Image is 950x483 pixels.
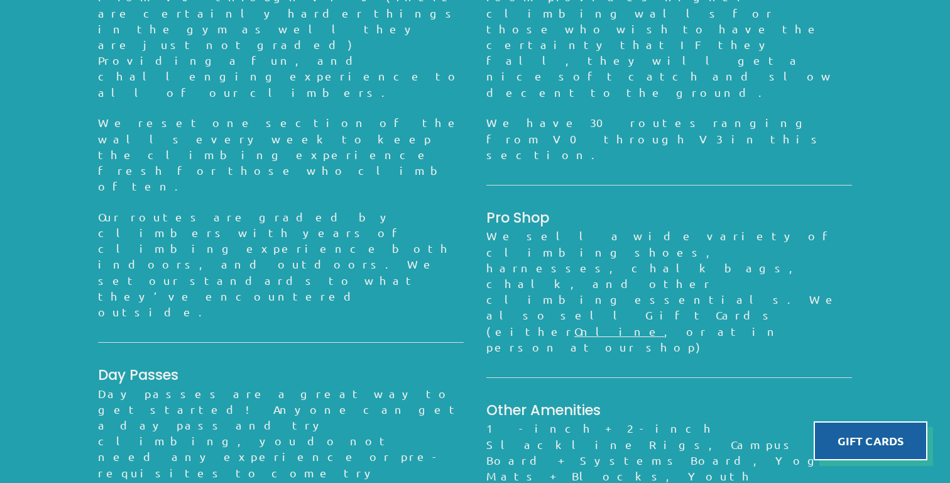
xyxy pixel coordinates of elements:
[486,114,852,162] p: We have 30 routes ranging from V0 through V3 in this section.
[486,208,852,228] h2: Pro Shop
[98,365,464,386] h2: Day Passes
[486,401,852,421] h2: Other Amenities
[98,114,464,194] p: We reset one section of the walls every week to keep the climbing experience fresh for those who ...
[98,209,464,319] p: Our routes are graded by climbers with years of climbing experience both indoors, and outdoors. W...
[574,325,664,338] a: Online
[486,228,852,355] div: We sell a wide variety of climbing shoes, harnesses, chalk bags, chalk, and other climbing essent...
